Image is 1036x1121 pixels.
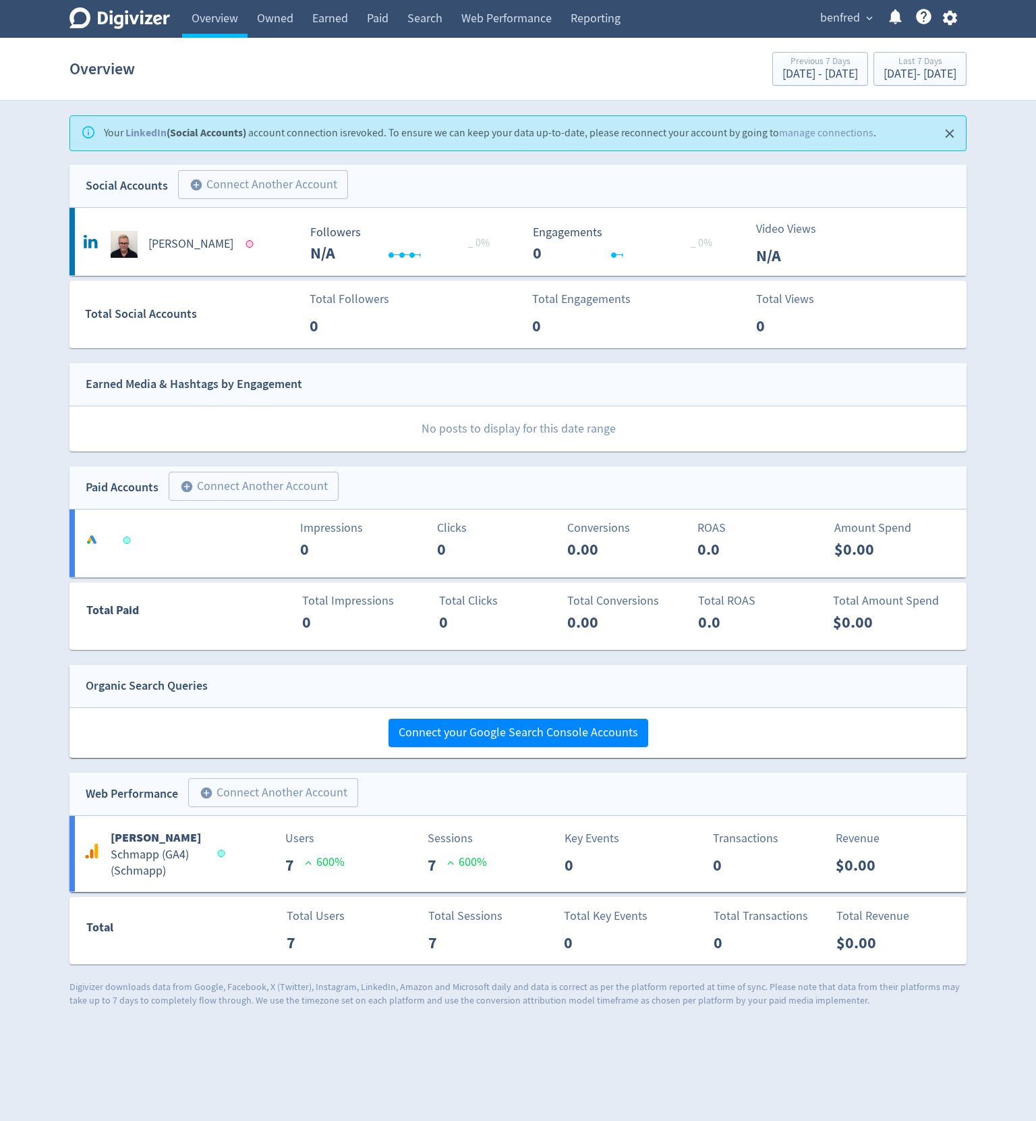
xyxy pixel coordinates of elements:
div: Paid Accounts [86,478,159,497]
a: Connect your Google Search Console Accounts [388,725,648,740]
a: Connect Another Account [159,474,339,501]
span: Data last synced: 25 Sep 2025, 3:02pm (AEST) [218,850,229,857]
div: [DATE] - [DATE] [884,68,956,80]
p: No posts to display for this date range [70,406,967,452]
span: _ 0% [468,236,490,250]
p: 0 [439,610,517,634]
button: benfred [815,7,876,29]
div: Earned Media & Hashtags by Engagement [86,375,302,394]
p: Total Views [756,290,834,308]
p: Users [285,829,314,848]
span: add_circle [200,786,213,800]
strong: (Social Accounts) [125,126,246,140]
a: LinkedIn [125,126,167,140]
p: Amount Spend [834,519,956,537]
div: Total [86,918,219,944]
p: $0.00 [836,853,886,877]
div: Your account connection is revoked . To ensure we can keep your data up-to-date, please reconnect... [104,120,876,146]
a: manage connections [779,126,873,140]
p: ROAS [697,519,819,537]
span: add_circle [190,178,203,192]
button: Close [939,123,961,145]
p: 7 [285,853,305,877]
p: Total Users [287,907,345,925]
p: 0.00 [567,610,645,634]
p: 0.00 [567,537,645,562]
p: 7 [287,931,306,955]
p: 0 [532,314,610,338]
h5: Schmapp (GA4) ( Schmapp ) [111,847,205,879]
svg: Engagements 0 [526,226,728,262]
button: Connect Another Account [169,472,339,501]
p: Revenue [836,829,880,848]
a: Connect Another Account [178,780,358,808]
p: Video Views [756,220,834,238]
span: Data last synced: 17 Sep 2025, 10:02pm (AEST) [246,240,258,248]
p: 0 [437,537,515,562]
button: Previous 7 Days[DATE] - [DATE] [772,52,868,86]
a: Impressions0Clicks0Conversions0.00ROAS0.0Amount Spend$0.00 [69,510,967,577]
p: Key Events [565,829,619,848]
div: Previous 7 Days [782,57,858,68]
button: Last 7 Days[DATE]- [DATE] [873,52,967,86]
p: Total Sessions [428,907,502,925]
p: 0 [310,314,387,338]
p: Total Conversions [567,592,689,610]
p: 7 [428,931,448,955]
svg: Google Analytics [84,843,100,859]
a: Connect Another Account [168,172,348,200]
p: Total Key Events [564,907,647,925]
p: Total Revenue [836,907,909,925]
span: benfred [820,7,860,29]
p: 0 [713,853,732,877]
b: [PERSON_NAME] [111,829,201,846]
p: $0.00 [833,610,911,634]
button: Connect your Google Search Console Accounts [388,719,648,747]
div: Total Paid [70,601,219,626]
p: Sessions [428,829,473,848]
p: Impressions [300,519,422,537]
p: 0.0 [698,610,776,634]
h1: Overview [69,47,135,90]
p: Total Transactions [714,907,808,925]
div: [DATE] - [DATE] [782,68,858,80]
p: Total Amount Spend [833,592,955,610]
p: N/A [756,244,834,268]
button: Connect Another Account [188,778,358,808]
img: Ben Wells undefined [111,231,138,258]
p: 0 [756,314,834,338]
h5: [PERSON_NAME] [148,236,233,252]
p: Conversions [567,519,689,537]
p: Transactions [713,829,778,848]
p: Total Engagements [532,290,631,308]
p: $0.00 [834,537,912,562]
p: 600 % [305,853,345,871]
div: Total Social Accounts [85,304,300,324]
span: expand_more [863,12,875,24]
p: 0 [302,610,380,634]
div: Last 7 Days [884,57,956,68]
p: Digivizer downloads data from Google, Facebook, X (Twitter), Instagram, LinkedIn, Amazon and Micr... [69,981,967,1007]
div: Organic Search Queries [86,676,208,696]
svg: Followers --- [304,226,506,262]
p: 0 [564,931,583,955]
a: Ben Wells undefined[PERSON_NAME] Followers --- _ 0% Followers N/A Engagements 0 Engagements 0 _ 0... [69,208,967,275]
p: Total Impressions [302,592,424,610]
p: 0 [714,931,733,955]
p: $0.00 [836,931,887,955]
span: _ 0% [691,236,712,250]
div: Web Performance [86,784,178,804]
span: add_circle [180,480,194,493]
p: Total Followers [310,290,389,308]
div: Social Accounts [86,176,168,196]
p: Total ROAS [698,592,820,610]
span: Data last synced: 25 Sep 2025, 11:01am (AEST) [123,537,135,544]
p: 0 [565,853,584,877]
p: Clicks [437,519,559,537]
p: 0.0 [697,537,775,562]
p: 600 % [447,853,487,871]
p: 7 [428,853,447,877]
span: Connect your Google Search Console Accounts [399,727,638,739]
button: Connect Another Account [178,170,348,200]
p: 0 [300,537,378,562]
